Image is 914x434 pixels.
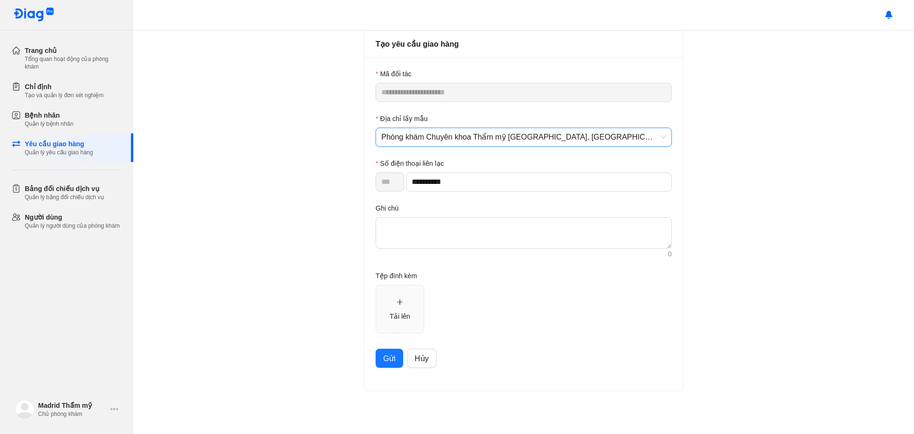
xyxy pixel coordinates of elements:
span: Phòng khám Chuyên khoa Thẩm mỹ MADRID, Nhà Số 36, Đường 8, KDC Hà Đô, 118, Đ. 3 Tháng 2, Phường 1... [381,128,666,146]
img: logo [15,400,34,419]
div: Tải lên [389,311,410,322]
div: Người dùng [25,212,119,222]
div: Tổng quan hoạt động của phòng khám [25,55,122,71]
label: Địa chỉ lấy mẫu [376,113,427,124]
label: Ghi chú [376,203,398,213]
button: Hủy [407,349,437,368]
label: Tệp đính kèm [376,271,417,281]
div: Chỉ định [25,82,103,91]
div: Chủ phòng khám [38,410,107,418]
div: Tạo và quản lý đơn xét nghiệm [25,91,103,99]
div: Quản lý người dùng của phòng khám [25,222,119,230]
div: Bệnh nhân [25,111,73,120]
button: Gửi [376,349,403,368]
div: Bảng đối chiếu dịch vụ [25,184,104,193]
div: Trang chủ [25,46,122,55]
label: Số điện thoại liên lạc [376,158,444,169]
div: Quản lý bệnh nhân [25,120,73,128]
div: Tạo yêu cầu giao hàng [376,38,672,50]
span: Hủy [415,353,429,364]
img: logo [13,8,54,22]
div: Madrid Thẩm mỹ [38,401,107,410]
div: Quản lý bảng đối chiếu dịch vụ [25,193,104,201]
div: Yêu cầu giao hàng [25,139,93,149]
div: Quản lý yêu cầu giao hàng [25,149,93,156]
span: plusTải lên [376,285,424,333]
span: Gửi [383,353,396,364]
label: Mã đối tác [376,69,411,79]
span: plus [397,299,403,305]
